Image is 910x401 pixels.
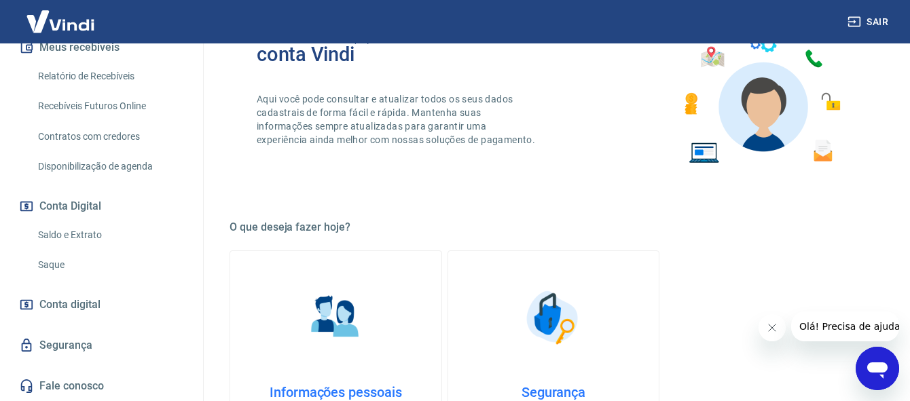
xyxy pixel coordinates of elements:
a: Segurança [16,330,187,360]
a: Recebíveis Futuros Online [33,92,187,120]
button: Meus recebíveis [16,33,187,62]
iframe: Mensagem da empresa [791,311,899,341]
h5: O que deseja fazer hoje? [230,221,877,234]
img: Vindi [16,1,105,42]
a: Saque [33,251,187,279]
a: Relatório de Recebíveis [33,62,187,90]
iframe: Botão para abrir a janela de mensagens [856,347,899,390]
a: Saldo e Extrato [33,221,187,249]
iframe: Fechar mensagem [759,314,786,341]
p: Aqui você pode consultar e atualizar todos os seus dados cadastrais de forma fácil e rápida. Mant... [257,92,538,147]
span: Conta digital [39,295,101,314]
img: Informações pessoais [302,284,369,351]
img: Imagem de um avatar masculino com diversos icones exemplificando as funcionalidades do gerenciado... [672,22,850,172]
img: Segurança [520,284,587,351]
span: Olá! Precisa de ajuda? [8,9,114,20]
a: Disponibilização de agenda [33,153,187,180]
a: Conta digital [16,290,187,320]
button: Sair [845,9,894,35]
h4: Segurança [470,384,638,400]
a: Contratos com credores [33,123,187,151]
h2: Bem-vindo(a) ao gerenciador de conta Vindi [257,22,553,65]
h4: Informações pessoais [252,384,420,400]
button: Conta Digital [16,191,187,221]
a: Fale conosco [16,371,187,401]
